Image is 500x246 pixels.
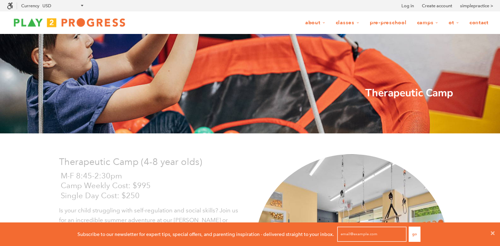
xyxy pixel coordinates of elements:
p: Camp Weekly Cost: $995 [61,181,245,191]
a: About [301,16,330,29]
p: Therapeutic Camp (4 [59,154,245,169]
a: Camps [412,16,443,29]
strong: Therapeutic Camp [365,86,453,100]
img: Play2Progress logo [7,16,132,29]
p: Subscribe to our newsletter for expert tips, special offers, and parenting inspiration - delivere... [77,230,334,238]
a: Pre-Preschool [365,16,411,29]
input: email@example.com [337,227,407,242]
span: -8 year olds) [149,156,202,167]
a: Create account [422,2,452,9]
p: M-F 8:45-2:30pm [61,171,245,181]
p: Single Day Cost: $250 [61,191,245,201]
button: Go [409,227,420,242]
a: Contact [465,16,493,29]
a: OT [444,16,464,29]
span: Is your child struggling with self-regulation and social skills? Join us for an incredible summer... [59,207,238,243]
a: simplepractice > [460,2,493,9]
a: Classes [331,16,364,29]
label: Currency [21,3,39,8]
a: Log in [401,2,414,9]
